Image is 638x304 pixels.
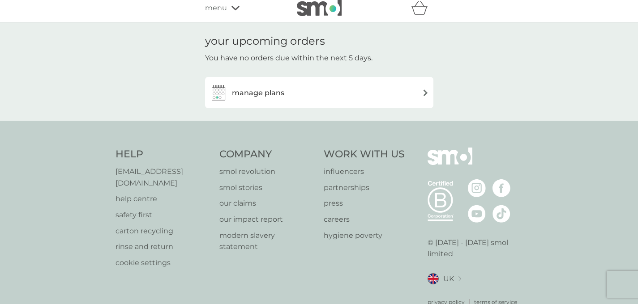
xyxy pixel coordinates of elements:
[116,148,211,161] h4: Help
[219,166,315,177] a: smol revolution
[219,198,315,209] a: our claims
[205,35,325,48] h1: your upcoming orders
[116,241,211,253] a: rinse and return
[232,87,284,99] h3: manage plans
[324,166,405,177] a: influencers
[205,2,227,14] span: menu
[219,182,315,194] a: smol stories
[116,257,211,269] a: cookie settings
[324,148,405,161] h4: Work With Us
[116,209,211,221] a: safety first
[116,193,211,205] a: help centre
[458,276,461,281] img: select a new location
[428,273,439,284] img: UK flag
[205,52,373,64] p: You have no orders due within the next 5 days.
[324,182,405,194] a: partnerships
[116,166,211,189] a: [EMAIL_ADDRESS][DOMAIN_NAME]
[428,237,523,260] p: © [DATE] - [DATE] smol limited
[219,230,315,253] a: modern slavery statement
[324,198,405,209] a: press
[219,148,315,161] h4: Company
[428,148,472,178] img: smol
[324,214,405,225] a: careers
[324,230,405,241] a: hygiene poverty
[468,179,486,197] img: visit the smol Instagram page
[492,179,510,197] img: visit the smol Facebook page
[443,273,454,285] span: UK
[492,205,510,223] img: visit the smol Tiktok page
[422,89,429,96] img: arrow right
[116,225,211,237] a: carton recycling
[219,214,315,225] a: our impact report
[468,205,486,223] img: visit the smol Youtube page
